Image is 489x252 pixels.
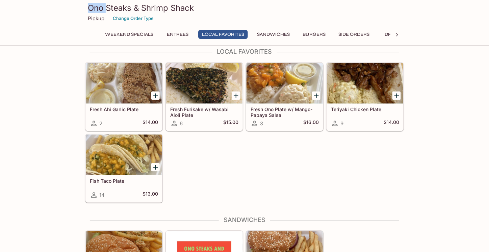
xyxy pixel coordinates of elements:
[198,30,248,39] button: Local Favorites
[166,63,242,104] div: Fresh Furikake w/ Wasabi Aioli Plate
[99,121,102,127] span: 2
[151,163,160,172] button: Add Fish Taco Plate
[232,92,240,100] button: Add Fresh Furikake w/ Wasabi Aioli Plate
[86,135,162,175] div: Fish Taco Plate
[90,107,158,112] h5: Fresh Ahi Garlic Plate
[335,30,373,39] button: Side Orders
[327,63,403,104] div: Teriyaki Chicken Plate
[340,121,343,127] span: 9
[299,30,329,39] button: Burgers
[166,63,243,131] a: Fresh Furikake w/ Wasabi Aioli Plate6$15.00
[143,120,158,128] h5: $14.00
[151,92,160,100] button: Add Fresh Ahi Garlic Plate
[312,92,320,100] button: Add Fresh Ono Plate w/ Mango-Papaya Salsa
[379,30,409,39] button: Drinks
[85,217,404,224] h4: Sandwiches
[86,63,162,104] div: Fresh Ahi Garlic Plate
[251,107,319,118] h5: Fresh Ono Plate w/ Mango-Papaya Salsa
[88,15,104,22] p: Pickup
[85,134,162,203] a: Fish Taco Plate14$13.00
[331,107,399,112] h5: Teriyaki Chicken Plate
[223,120,238,128] h5: $15.00
[253,30,293,39] button: Sandwiches
[88,3,401,13] h3: Ono Steaks & Shrimp Shack
[110,13,157,24] button: Change Order Type
[260,121,263,127] span: 3
[162,30,193,39] button: Entrees
[392,92,401,100] button: Add Teriyaki Chicken Plate
[170,107,238,118] h5: Fresh Furikake w/ Wasabi Aioli Plate
[85,48,404,56] h4: Local Favorites
[101,30,157,39] button: Weekend Specials
[246,63,323,131] a: Fresh Ono Plate w/ Mango-Papaya Salsa3$16.00
[90,178,158,184] h5: Fish Taco Plate
[327,63,404,131] a: Teriyaki Chicken Plate9$14.00
[99,192,105,199] span: 14
[247,63,323,104] div: Fresh Ono Plate w/ Mango-Papaya Salsa
[143,191,158,199] h5: $13.00
[85,63,162,131] a: Fresh Ahi Garlic Plate2$14.00
[384,120,399,128] h5: $14.00
[303,120,319,128] h5: $16.00
[180,121,183,127] span: 6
